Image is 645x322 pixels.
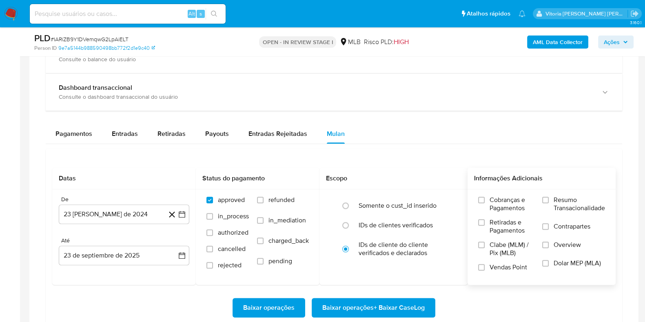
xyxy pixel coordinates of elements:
a: Notificações [519,10,525,17]
span: Risco PLD: [364,38,408,47]
b: PLD [34,31,51,44]
span: Ações [604,36,620,49]
p: OPEN - IN REVIEW STAGE I [259,36,336,48]
span: # IARiZB9Y1DVemqwG2LpAiELT [51,35,129,43]
span: HIGH [393,37,408,47]
button: search-icon [206,8,222,20]
input: Pesquise usuários ou casos... [30,9,226,19]
span: s [199,10,202,18]
button: AML Data Collector [527,36,588,49]
span: Atalhos rápidos [467,9,510,18]
p: vitoria.caldeira@mercadolivre.com [545,10,628,18]
span: 3.160.1 [629,19,641,26]
b: Person ID [34,44,57,52]
b: AML Data Collector [533,36,583,49]
a: Sair [630,9,639,18]
div: MLB [339,38,360,47]
button: Ações [598,36,634,49]
span: Alt [188,10,195,18]
a: 9e7a5144b988590498bb772f2d1e9c40 [58,44,155,52]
